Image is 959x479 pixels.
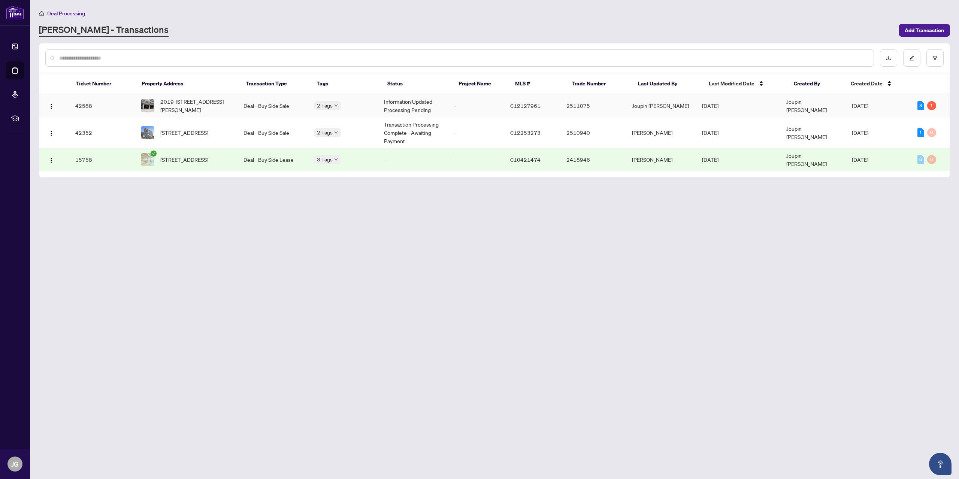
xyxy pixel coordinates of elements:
[69,117,135,148] td: 42352
[240,73,311,94] th: Transaction Type
[845,73,911,94] th: Created Date
[448,94,504,117] td: -
[788,73,844,94] th: Created By
[929,453,952,475] button: Open asap
[927,128,936,137] div: 0
[45,100,57,112] button: Logo
[334,158,338,161] span: down
[141,126,154,139] img: thumbnail-img
[448,148,504,171] td: -
[702,129,719,136] span: [DATE]
[453,73,509,94] th: Project Name
[48,103,54,109] img: Logo
[69,94,135,117] td: 42588
[160,155,208,164] span: [STREET_ADDRESS]
[48,130,54,136] img: Logo
[317,155,333,164] span: 3 Tags
[141,153,154,166] img: thumbnail-img
[160,128,208,137] span: [STREET_ADDRESS]
[926,49,944,67] button: filter
[45,127,57,139] button: Logo
[69,148,135,171] td: 15758
[560,94,626,117] td: 2511075
[136,73,240,94] th: Property Address
[703,73,788,94] th: Last Modified Date
[880,49,897,67] button: download
[886,55,891,61] span: download
[378,148,448,171] td: -
[903,49,920,67] button: edit
[927,155,936,164] div: 0
[45,154,57,166] button: Logo
[510,156,541,163] span: C10421474
[786,152,827,167] span: Joupin [PERSON_NAME]
[626,148,696,171] td: [PERSON_NAME]
[317,101,333,110] span: 2 Tags
[917,101,924,110] div: 3
[851,79,883,88] span: Created Date
[6,6,24,19] img: logo
[632,73,703,94] th: Last Updated By
[141,99,154,112] img: thumbnail-img
[560,117,626,148] td: 2510940
[932,55,938,61] span: filter
[626,94,696,117] td: Joupin [PERSON_NAME]
[917,128,924,137] div: 1
[448,117,504,148] td: -
[510,129,541,136] span: C12253273
[47,10,85,17] span: Deal Processing
[378,117,448,148] td: Transaction Processing Complete - Awaiting Payment
[238,94,308,117] td: Deal - Buy Side Sale
[509,73,566,94] th: MLS #
[560,148,626,171] td: 2418946
[786,125,827,140] span: Joupin [PERSON_NAME]
[11,459,19,469] span: JG
[238,148,308,171] td: Deal - Buy Side Lease
[48,157,54,163] img: Logo
[510,102,541,109] span: C12127961
[909,55,914,61] span: edit
[311,73,381,94] th: Tags
[334,104,338,107] span: down
[709,79,754,88] span: Last Modified Date
[626,117,696,148] td: [PERSON_NAME]
[702,156,719,163] span: [DATE]
[899,24,950,37] button: Add Transaction
[852,156,868,163] span: [DATE]
[381,73,452,94] th: Status
[852,129,868,136] span: [DATE]
[702,102,719,109] span: [DATE]
[317,128,333,137] span: 2 Tags
[378,94,448,117] td: Information Updated - Processing Pending
[39,24,169,37] a: [PERSON_NAME] - Transactions
[786,98,827,113] span: Joupin [PERSON_NAME]
[927,101,936,110] div: 1
[905,24,944,36] span: Add Transaction
[39,11,44,16] span: home
[334,131,338,134] span: down
[852,102,868,109] span: [DATE]
[70,73,136,94] th: Ticket Number
[151,151,157,157] span: check-circle
[566,73,632,94] th: Trade Number
[917,155,924,164] div: 0
[160,97,232,114] span: 2019-[STREET_ADDRESS][PERSON_NAME]
[238,117,308,148] td: Deal - Buy Side Sale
